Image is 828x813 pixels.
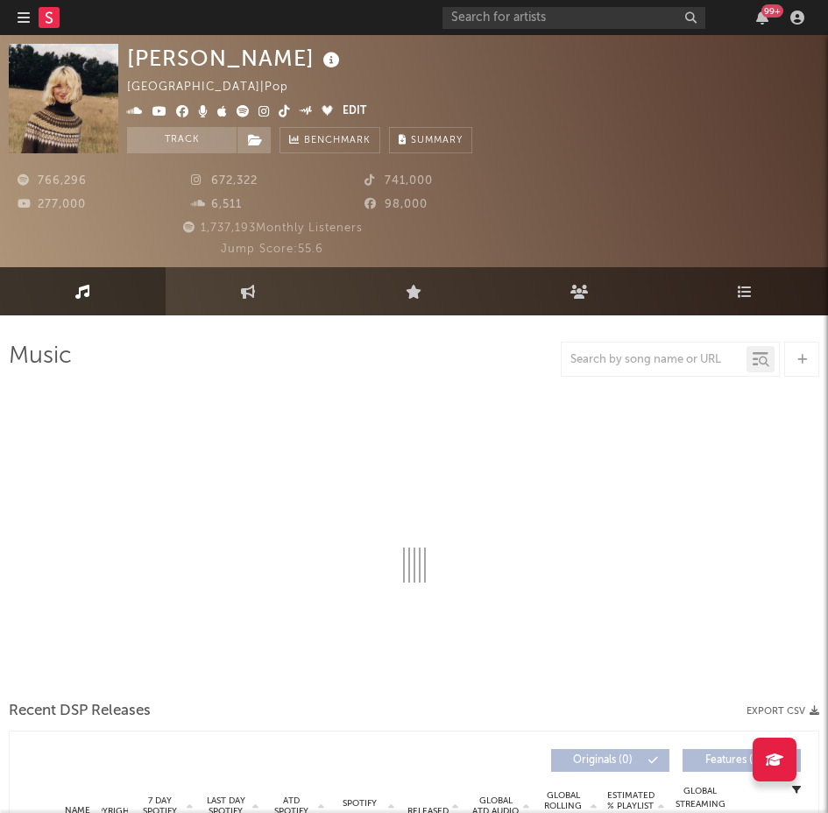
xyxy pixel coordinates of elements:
div: [GEOGRAPHIC_DATA] | Pop [127,77,308,98]
input: Search for artists [442,7,705,29]
button: Originals(0) [551,749,669,772]
span: 766,296 [18,175,87,187]
span: 1,737,193 Monthly Listeners [180,223,363,234]
span: 741,000 [364,175,433,187]
span: 277,000 [18,199,86,210]
input: Search by song name or URL [562,353,747,367]
a: Benchmark [280,127,380,153]
span: Originals ( 0 ) [563,755,643,766]
span: Summary [411,136,463,145]
span: 672,322 [191,175,258,187]
button: Track [127,127,237,153]
button: Edit [343,102,366,123]
div: [PERSON_NAME] [127,44,344,73]
span: Features ( 0 ) [694,755,775,766]
button: Features(0) [683,749,801,772]
span: Jump Score: 55.6 [221,244,323,255]
span: Recent DSP Releases [9,701,151,722]
span: 98,000 [364,199,428,210]
button: 99+ [756,11,768,25]
span: Benchmark [304,131,371,152]
button: Export CSV [747,706,819,717]
button: Summary [389,127,472,153]
span: 6,511 [191,199,242,210]
div: 99 + [761,4,783,18]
